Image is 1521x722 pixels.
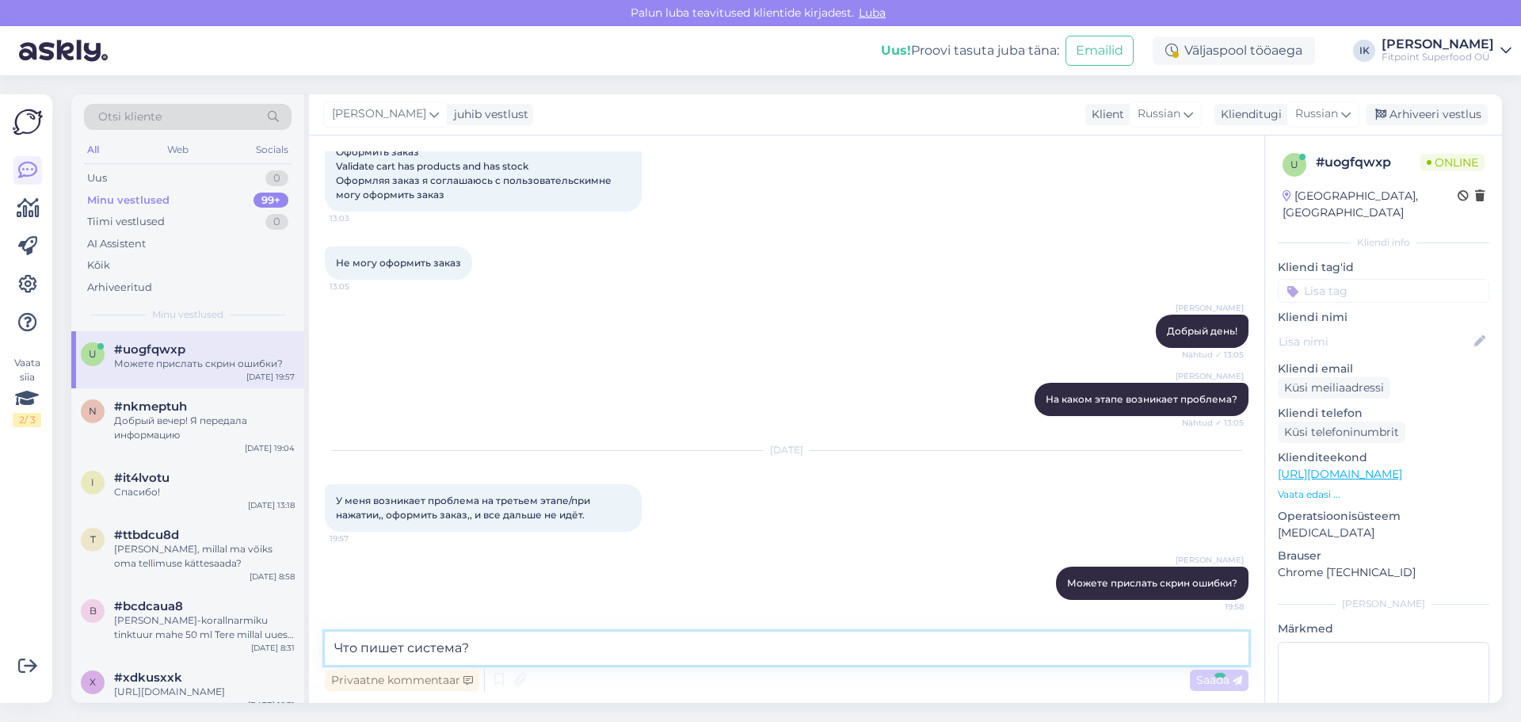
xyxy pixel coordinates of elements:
div: # uogfqwxp [1316,153,1420,172]
div: Kliendi info [1278,235,1489,250]
span: [PERSON_NAME] [332,105,426,123]
div: [DATE] 8:58 [250,571,295,583]
b: Uus! [881,43,911,58]
span: [PERSON_NAME] [1176,554,1244,566]
div: [DATE] [325,443,1248,457]
span: t [90,533,96,545]
span: Не могу оформить заказ [336,257,461,269]
span: #xdkusxxk [114,670,182,685]
div: 99+ [253,193,288,208]
div: All [84,139,102,160]
p: Kliendi email [1278,361,1489,377]
div: Добрый вечер! Я передала информацию [114,414,295,442]
span: Добрый день! [1167,325,1237,337]
div: [DATE] 8:31 [251,642,295,654]
div: AI Assistent [87,236,146,252]
div: [GEOGRAPHIC_DATA], [GEOGRAPHIC_DATA] [1283,188,1458,221]
div: Arhiveeri vestlus [1366,104,1488,125]
span: 13:05 [330,281,389,292]
div: [PERSON_NAME] [1278,597,1489,611]
div: Спасибо! [114,485,295,499]
span: #ttbdcu8d [114,528,179,542]
p: Brauser [1278,548,1489,564]
span: #it4lvotu [114,471,170,485]
div: Küsi meiliaadressi [1278,377,1390,399]
p: Kliendi tag'id [1278,259,1489,276]
div: Arhiveeritud [87,280,152,296]
span: У меня возникает проблема на третьем этапе/при нажатии,, оформить заказ,, и все дальше не идёт. [336,495,593,521]
div: Klienditugi [1214,106,1282,123]
div: Uus [87,170,107,186]
p: Chrome [TECHNICAL_ID] [1278,564,1489,581]
span: Minu vestlused [152,308,223,322]
div: [DATE] 19:57 [246,371,295,383]
span: Online [1420,154,1485,171]
div: Vaata siia [13,356,41,427]
div: Proovi tasuta juba täna: [881,41,1059,60]
p: Klienditeekond [1278,449,1489,466]
span: x [90,676,96,688]
div: Kõik [87,258,110,273]
div: [DATE] 18:31 [248,699,295,711]
span: Otsi kliente [98,109,162,125]
div: Web [164,139,192,160]
div: Socials [253,139,292,160]
div: Küsi telefoninumbrit [1278,422,1405,443]
div: 2 / 3 [13,413,41,427]
div: Можете прислать скрин ошибки? [114,357,295,371]
p: Kliendi telefon [1278,405,1489,422]
input: Lisa nimi [1279,333,1471,350]
input: Lisa tag [1278,279,1489,303]
span: n [89,405,97,417]
div: 0 [265,214,288,230]
span: Russian [1295,105,1338,123]
p: Operatsioonisüsteem [1278,508,1489,525]
div: Minu vestlused [87,193,170,208]
span: #bcdcaua8 [114,599,183,613]
span: 19:58 [1184,601,1244,613]
span: Nähtud ✓ 13:05 [1182,417,1244,429]
span: [PERSON_NAME] [1176,302,1244,314]
span: u [1290,159,1298,170]
p: Vaata edasi ... [1278,487,1489,502]
div: [URL][DOMAIN_NAME] [114,685,295,699]
div: [DATE] 13:18 [248,499,295,511]
span: #uogfqwxp [114,342,185,357]
span: i [91,476,94,488]
span: 13:03 [330,212,389,224]
div: 0 [265,170,288,186]
div: [PERSON_NAME] [1382,38,1494,51]
span: Luba [854,6,890,20]
div: Tiimi vestlused [87,214,165,230]
a: [PERSON_NAME]Fitpoint Superfood OÜ [1382,38,1511,63]
span: Можете прислать скрин ошибки? [1067,577,1237,589]
img: Askly Logo [13,107,43,137]
div: IK [1353,40,1375,62]
span: На каком этапе возникает проблема? [1046,393,1237,405]
span: u [89,348,97,360]
span: [PERSON_NAME] [1176,370,1244,382]
p: Kliendi nimi [1278,309,1489,326]
span: 19:57 [330,533,389,544]
button: Emailid [1065,36,1134,66]
div: [PERSON_NAME]-korallnarmiku tinktuur mahe 50 ml Tere millal uuesti müüki tuleb? [114,613,295,642]
p: [MEDICAL_DATA] [1278,525,1489,541]
span: Russian [1138,105,1180,123]
span: Nähtud ✓ 13:05 [1182,349,1244,361]
div: juhib vestlust [448,106,528,123]
a: [URL][DOMAIN_NAME] [1278,467,1402,481]
div: Klient [1085,106,1124,123]
div: [PERSON_NAME], millal ma võiks oma tellimuse kättesaada? [114,542,295,571]
span: b [90,605,97,617]
div: Väljaspool tööaega [1153,36,1315,65]
p: Märkmed [1278,621,1489,637]
div: [DATE] 19:04 [245,442,295,454]
span: #nkmeptuh [114,399,187,414]
div: Fitpoint Superfood OÜ [1382,51,1494,63]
